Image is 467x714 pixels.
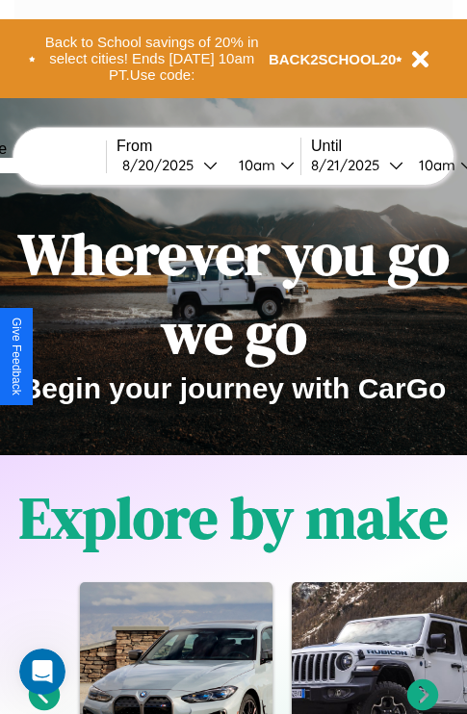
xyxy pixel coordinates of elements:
[19,649,65,695] iframe: Intercom live chat
[117,155,223,175] button: 8/20/2025
[19,478,448,557] h1: Explore by make
[122,156,203,174] div: 8 / 20 / 2025
[311,156,389,174] div: 8 / 21 / 2025
[269,51,397,67] b: BACK2SCHOOL20
[223,155,300,175] button: 10am
[10,318,23,395] div: Give Feedback
[36,29,269,89] button: Back to School savings of 20% in select cities! Ends [DATE] 10am PT.Use code:
[117,138,300,155] label: From
[229,156,280,174] div: 10am
[409,156,460,174] div: 10am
